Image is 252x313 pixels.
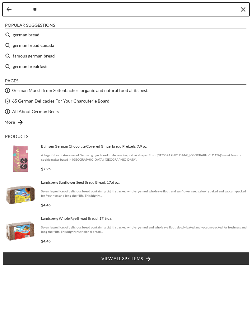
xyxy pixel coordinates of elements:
[2,252,250,265] li: View all 397 items
[12,97,110,104] a: 65 German Delicacies For Your Charcuterie Board
[41,153,247,162] span: A bag of chocolate-covered German gingerbread in decorative pretzel shapes. From [GEOGRAPHIC_DATA...
[41,225,247,234] span: Seven large slices of delicious bread containing tightly packed whole rye meal and whole rye flou...
[37,31,40,38] b: d
[2,61,250,72] li: german breakfast
[5,179,36,210] img: Landsberg Sunflower Seed Bread
[37,42,54,49] b: d canada
[2,51,250,61] li: famous german bread
[2,96,250,106] li: 65 German Delicacies For Your Charcuterie Board
[101,255,143,262] span: View all 397 items
[5,143,247,174] a: Bahlsen German Chocolate Covered Gingerbread Pretzels, 7.9 ozA bag of chocolate-covered German gi...
[7,7,12,12] button: Back
[41,216,247,221] span: Landsberg Whole Rye Bread Bread, 17.6 oz.
[12,87,148,94] a: German Muesli from Seitenbacher: organic and natural food at its best.
[5,22,246,29] li: Popular suggestions
[2,106,250,117] li: All About German Beers
[37,63,47,70] b: kfast
[5,134,246,140] li: Products
[5,215,247,246] a: Landsberg Whole Rye BreadLandsberg Whole Rye Bread Bread, 17.6 oz.Seven large slices of delicious...
[41,189,247,198] span: Seven large slices of delicious bread containing tightly packed whole rye meal whole rye flour, a...
[41,167,51,171] span: $7.95
[2,85,250,96] li: German Muesli from Seitenbacher: organic and natural food at its best.
[2,117,250,127] li: More
[2,40,250,51] li: german bread canada
[5,215,36,246] img: Landsberg Whole Rye Bread
[2,141,250,177] li: Bahlsen German Chocolate Covered Gingerbread Pretzels, 7.9 oz
[5,179,247,210] a: Landsberg Sunflower Seed BreadLandsberg Sunflower Seed Bread Bread, 17.6 oz.Seven large slices of...
[2,177,250,213] li: Landsberg Sunflower Seed Bread Bread, 17.6 oz.
[12,108,59,115] a: All About German Beers
[240,6,246,12] button: Clear
[41,239,51,243] span: $4.45
[5,78,246,85] li: Pages
[41,144,247,149] span: Bahlsen German Chocolate Covered Gingerbread Pretzels, 7.9 oz
[2,213,250,249] li: Landsberg Whole Rye Bread Bread, 17.6 oz.
[41,180,247,185] span: Landsberg Sunflower Seed Bread Bread, 17.6 oz.
[2,30,250,40] li: german bread
[41,203,51,207] span: $4.45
